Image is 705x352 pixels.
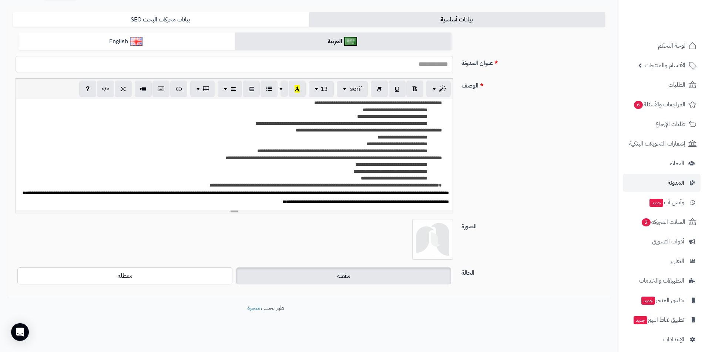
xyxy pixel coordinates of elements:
[320,85,328,93] span: 13
[337,271,350,280] span: مفعلة
[668,80,685,90] span: الطلبات
[459,266,608,277] label: الحالة
[130,37,143,46] img: English
[623,233,701,250] a: أدوات التسويق
[623,311,701,329] a: تطبيق نقاط البيعجديد
[634,101,643,109] span: 6
[623,213,701,231] a: السلات المتروكة2
[623,272,701,290] a: التطبيقات والخدمات
[337,81,368,97] button: serif
[459,78,608,90] label: الوصف
[629,139,685,149] span: إشعارات التحويلات البنكية
[641,295,684,305] span: تطبيق المتجر
[623,37,701,55] a: لوحة التحكم
[652,236,684,247] span: أدوات التسويق
[623,115,701,133] a: طلبات الإرجاع
[670,158,684,168] span: العملاء
[634,316,647,324] span: جديد
[641,217,685,227] span: السلات المتروكة
[633,315,684,325] span: تطبيق نقاط البيع
[623,154,701,172] a: العملاء
[623,291,701,309] a: تطبيق المتجرجديد
[668,178,684,188] span: المدونة
[649,199,663,207] span: جديد
[350,85,362,93] span: serif
[649,197,684,208] span: وآتس آب
[623,96,701,113] a: المراجعات والأسئلة6
[118,271,132,280] span: معطلة
[623,331,701,348] a: الإعدادات
[344,37,357,46] img: العربية
[459,56,608,68] label: عنوان المدونة
[19,33,235,51] a: English
[623,194,701,211] a: وآتس آبجديد
[247,304,261,312] a: متجرة
[663,334,684,345] span: الإعدادات
[633,99,685,110] span: المراجعات والأسئلة
[11,323,29,341] div: Open Intercom Messenger
[623,76,701,94] a: الطلبات
[642,218,651,226] span: 2
[639,276,684,286] span: التطبيقات والخدمات
[309,12,605,27] a: بيانات أساسية
[658,41,685,51] span: لوحة التحكم
[670,256,684,266] span: التقارير
[13,12,309,27] a: بيانات محركات البحث SEO
[459,219,608,231] label: الصورة
[641,297,655,305] span: جديد
[655,119,685,129] span: طلبات الإرجاع
[309,81,334,97] button: 13
[645,60,685,71] span: الأقسام والمنتجات
[623,252,701,270] a: التقارير
[623,135,701,153] a: إشعارات التحويلات البنكية
[235,33,451,51] a: العربية
[623,174,701,192] a: المدونة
